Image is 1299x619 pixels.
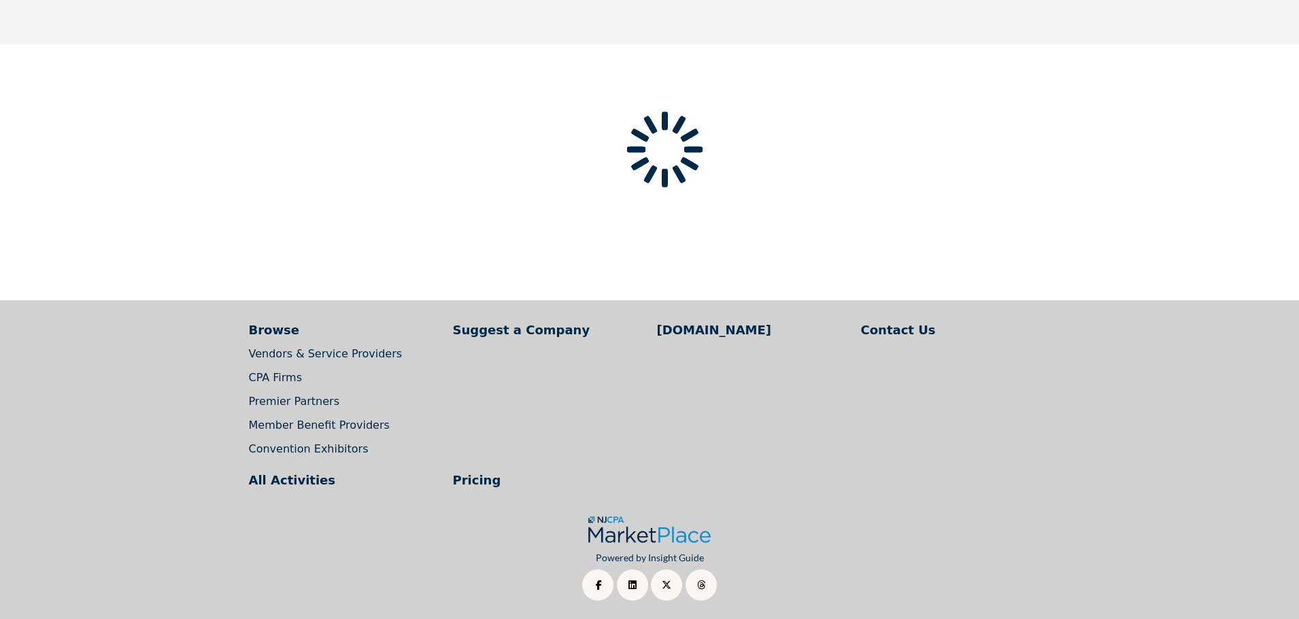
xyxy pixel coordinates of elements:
[596,552,704,563] a: Powered by Insight Guide
[249,395,339,408] a: Premier Partners
[588,516,711,543] img: No Site Logo
[657,321,847,339] a: [DOMAIN_NAME]
[249,347,403,360] a: Vendors & Service Providers
[861,321,1051,339] a: Contact Us
[249,371,303,384] a: CPA Firms
[453,471,643,489] a: Pricing
[249,442,369,455] a: Convention Exhibitors
[249,471,439,489] a: All Activities
[453,321,643,339] a: Suggest a Company
[249,321,439,339] a: Browse
[249,419,390,431] a: Member Benefit Providers
[582,569,613,601] a: Facebook Link
[651,569,682,601] a: Twitter Link
[617,569,648,601] a: LinkedIn Link
[686,569,717,601] a: Threads Link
